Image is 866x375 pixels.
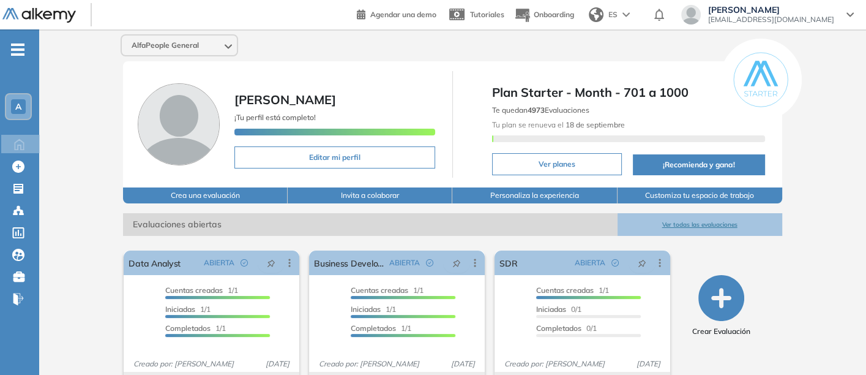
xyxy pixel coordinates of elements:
span: Onboarding [534,10,574,19]
span: ABIERTA [389,257,420,268]
span: Creado por: [PERSON_NAME] [314,358,424,369]
button: Onboarding [514,2,574,28]
button: Invita a colaborar [288,187,452,203]
span: AlfaPeople General [132,40,199,50]
span: Iniciadas [351,305,381,314]
span: pushpin [452,258,461,268]
img: arrow [622,12,630,17]
span: pushpin [638,258,646,268]
button: Ver todas las evaluaciones [618,213,782,236]
span: 1/1 [165,286,238,295]
span: Iniciadas [165,305,195,314]
span: Cuentas creadas [536,286,594,295]
span: Creado por: [PERSON_NAME] [499,358,610,369]
button: pushpin [629,253,655,273]
span: [DATE] [446,358,480,369]
span: Iniciadas [536,305,566,314]
span: check-circle [611,259,619,267]
button: ¡Recomienda y gana! [633,154,765,175]
button: pushpin [258,253,285,273]
img: Logo [2,8,76,23]
span: Te quedan Evaluaciones [492,105,589,115]
span: [PERSON_NAME] [708,5,834,15]
span: check-circle [241,259,248,267]
span: 1/1 [351,305,396,314]
span: 1/1 [165,305,211,314]
span: Cuentas creadas [351,286,408,295]
span: ES [608,9,618,20]
button: Ver planes [492,153,622,175]
span: Plan Starter - Month - 701 a 1000 [492,83,765,102]
span: Tu plan se renueva el [492,120,625,129]
img: Foto de perfil [138,83,220,165]
span: ABIERTA [204,257,234,268]
a: Business Development Specialist [314,251,384,275]
i: - [11,48,24,51]
span: Agendar una demo [370,10,436,19]
span: Evaluaciones abiertas [123,213,617,236]
span: A [15,102,21,112]
span: ¡Tu perfil está completo! [234,113,316,122]
button: Crear Evaluación [692,275,750,337]
button: Editar mi perfil [234,146,435,169]
span: check-circle [426,259,433,267]
span: [DATE] [261,358,294,369]
span: Completados [536,324,581,333]
button: Customiza tu espacio de trabajo [618,187,782,203]
span: 1/1 [165,324,226,333]
button: pushpin [443,253,470,273]
a: SDR [499,251,517,275]
img: world [589,7,603,22]
span: ABIERTA [575,257,605,268]
span: Creado por: [PERSON_NAME] [129,358,239,369]
span: [PERSON_NAME] [234,92,336,107]
span: 0/1 [536,324,597,333]
a: Agendar una demo [357,6,436,21]
b: 18 de septiembre [564,120,625,129]
button: Crea una evaluación [123,187,288,203]
span: 1/1 [351,286,424,295]
span: 1/1 [536,286,609,295]
span: [EMAIL_ADDRESS][DOMAIN_NAME] [708,15,834,25]
span: Tutoriales [470,10,504,19]
b: 4973 [528,105,545,115]
span: [DATE] [632,358,665,369]
a: Data Analyst [129,251,181,275]
button: Personaliza la experiencia [452,187,617,203]
span: 0/1 [536,305,581,314]
span: Crear Evaluación [692,326,750,337]
span: pushpin [267,258,275,268]
span: Cuentas creadas [165,286,223,295]
span: 1/1 [351,324,411,333]
span: Completados [165,324,211,333]
span: Completados [351,324,396,333]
